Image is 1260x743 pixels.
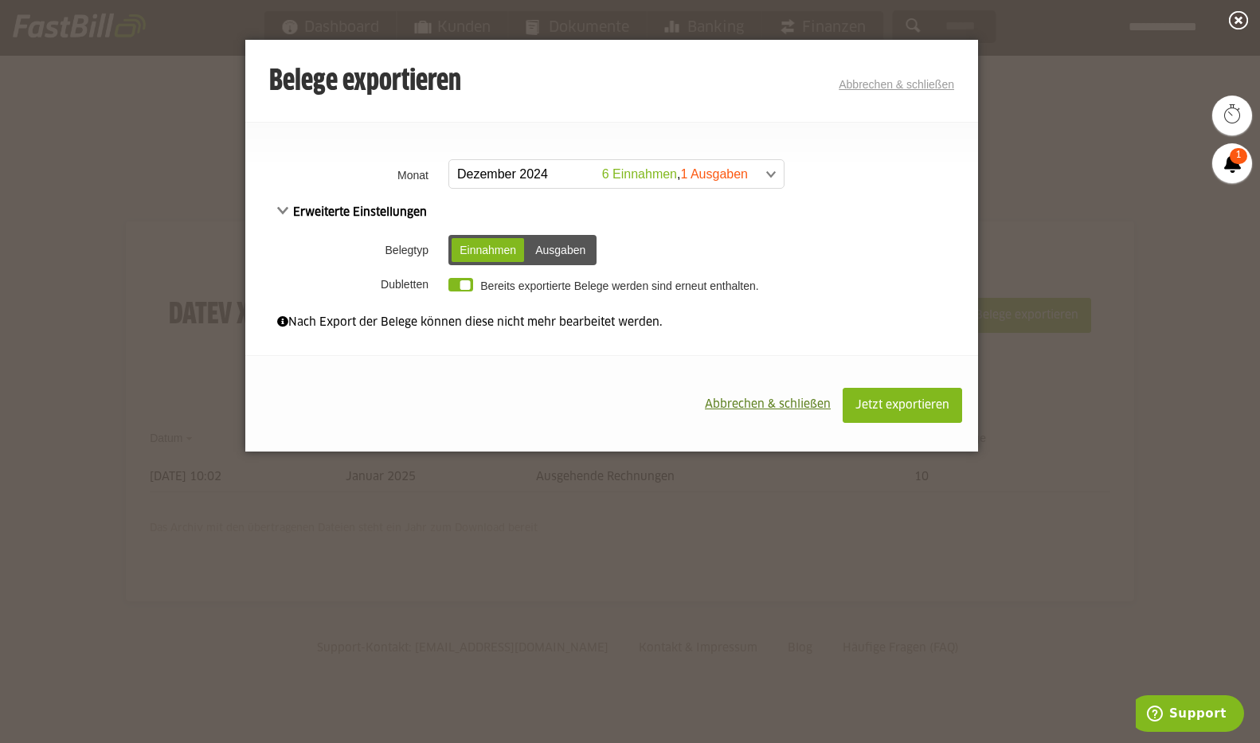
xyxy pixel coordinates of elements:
[855,400,949,411] span: Jetzt exportieren
[1212,143,1252,183] a: 1
[277,314,946,331] div: Nach Export der Belege können diese nicht mehr bearbeitet werden.
[527,238,593,262] div: Ausgaben
[705,399,831,410] span: Abbrechen & schließen
[1136,695,1244,735] iframe: Öffnet ein Widget, in dem Sie weitere Informationen finden
[245,229,444,271] th: Belegtyp
[245,154,444,195] th: Monat
[269,66,461,98] h3: Belege exportieren
[277,207,427,218] span: Erweiterte Einstellungen
[480,280,758,292] label: Bereits exportierte Belege werden sind erneut enthalten.
[245,271,444,298] th: Dubletten
[843,388,962,423] button: Jetzt exportieren
[1230,148,1247,164] span: 1
[693,388,843,421] button: Abbrechen & schließen
[839,78,954,91] a: Abbrechen & schließen
[452,238,524,262] div: Einnahmen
